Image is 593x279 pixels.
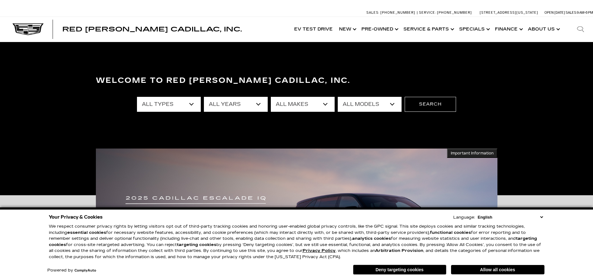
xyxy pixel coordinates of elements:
[49,213,103,221] span: Your Privacy & Cookies
[74,269,96,272] a: ComplyAuto
[405,97,456,112] button: Search
[380,11,415,15] span: [PHONE_NUMBER]
[544,11,565,15] span: Open [DATE]
[177,242,216,247] strong: targeting cookies
[525,17,562,42] a: About Us
[67,230,106,235] strong: essential cookies
[400,17,456,42] a: Service & Parts
[417,11,473,14] a: Service: [PHONE_NUMBER]
[430,230,471,235] strong: functional cookies
[476,214,544,220] select: Language Select
[453,215,475,220] div: Language:
[336,17,358,42] a: New
[49,224,544,260] p: We respect consumer privacy rights by letting visitors opt out of third-party tracking cookies an...
[271,97,335,112] select: Filter by make
[47,268,96,272] div: Powered by
[338,97,402,112] select: Filter by model
[204,97,268,112] select: Filter by year
[437,11,472,15] span: [PHONE_NUMBER]
[566,11,577,15] span: Sales:
[419,11,436,15] span: Service:
[577,11,593,15] span: 9 AM-6 PM
[366,11,379,15] span: Sales:
[366,11,417,14] a: Sales: [PHONE_NUMBER]
[353,265,446,275] button: Deny targeting cookies
[137,97,201,112] select: Filter by type
[303,248,336,253] a: Privacy Policy
[12,23,44,35] img: Cadillac Dark Logo with Cadillac White Text
[456,17,492,42] a: Specials
[49,236,537,247] strong: targeting cookies
[352,236,391,241] strong: analytics cookies
[451,265,544,274] button: Allow all cookies
[62,26,242,32] a: Red [PERSON_NAME] Cadillac, Inc.
[291,17,336,42] a: EV Test Drive
[451,151,494,156] span: Important Information
[492,17,525,42] a: Finance
[96,74,497,87] h3: Welcome to Red [PERSON_NAME] Cadillac, Inc.
[447,149,497,158] button: Important Information
[358,17,400,42] a: Pre-Owned
[480,11,538,15] a: [STREET_ADDRESS][US_STATE]
[375,248,423,253] strong: Arbitration Provision
[62,26,242,33] span: Red [PERSON_NAME] Cadillac, Inc.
